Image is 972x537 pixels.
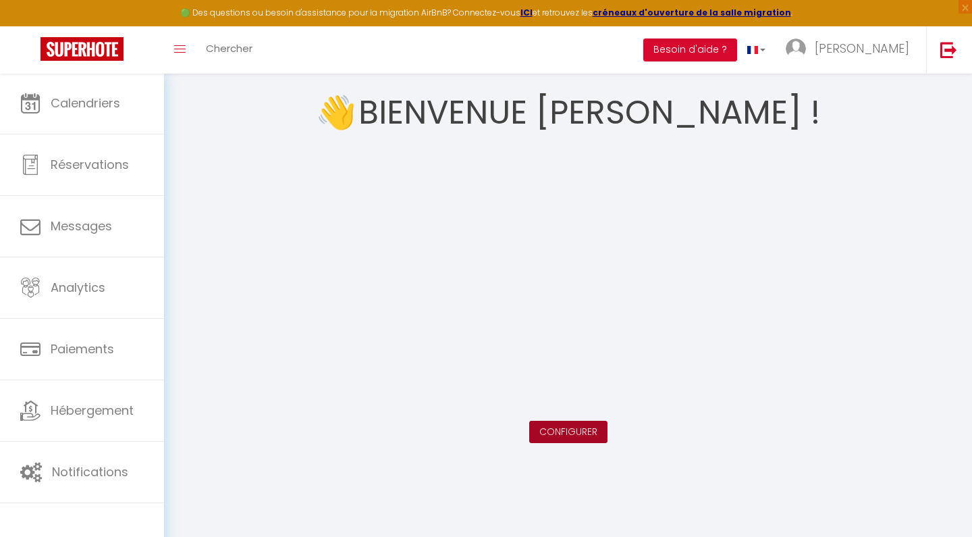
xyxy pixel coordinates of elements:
span: 👋 [316,87,356,138]
button: Besoin d'aide ? [643,39,737,61]
h1: Bienvenue [PERSON_NAME] ! [358,72,820,153]
button: Ouvrir le widget de chat LiveChat [11,5,51,46]
span: Réservations [51,156,129,173]
span: Hébergement [51,402,134,419]
span: Calendriers [51,95,120,111]
span: [PERSON_NAME] [815,40,909,57]
a: ICI [520,7,533,18]
img: logout [940,41,957,58]
a: ... [PERSON_NAME] [776,26,926,74]
a: Chercher [196,26,263,74]
span: Notifications [52,463,128,480]
img: ... [786,39,806,59]
iframe: welcome-outil.mov [352,153,784,397]
span: Paiements [51,340,114,357]
span: Chercher [206,41,252,55]
a: créneaux d'ouverture de la salle migration [593,7,791,18]
span: Analytics [51,279,105,296]
span: Messages [51,218,112,234]
a: Configurer [539,425,597,438]
img: Super Booking [40,37,124,61]
button: Configurer [529,421,607,444]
